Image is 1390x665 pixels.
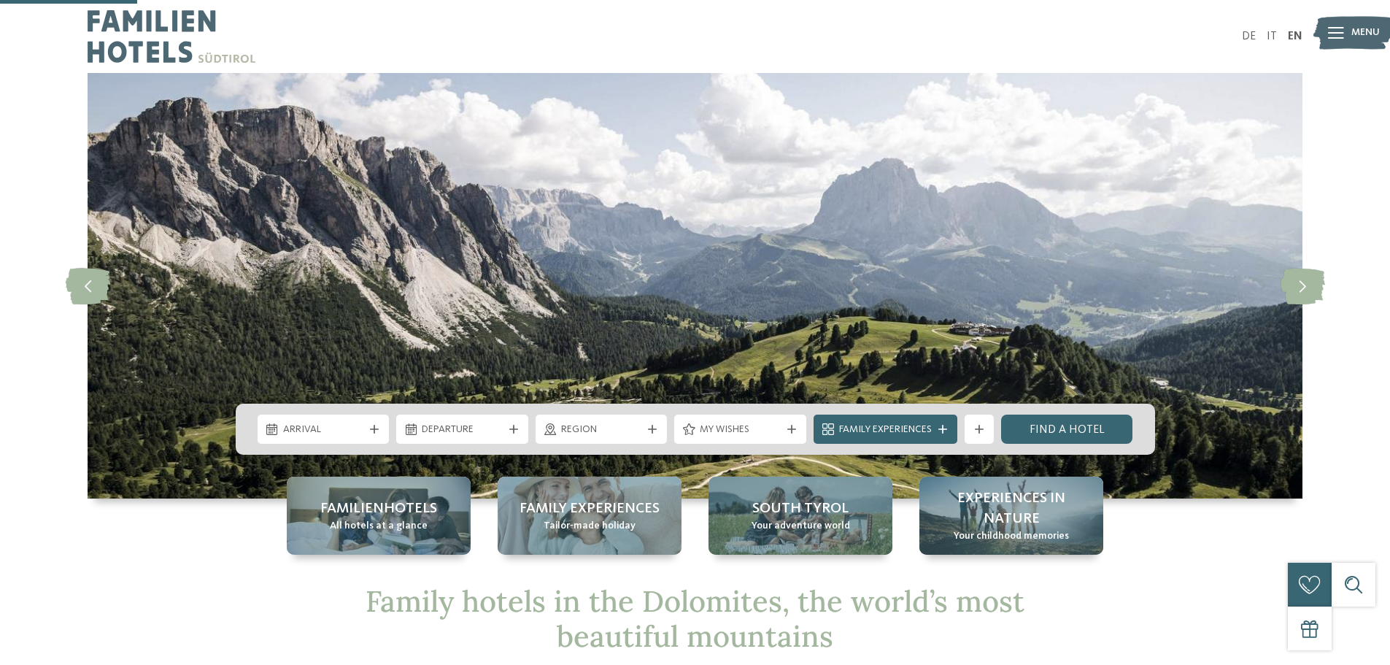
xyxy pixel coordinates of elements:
[520,499,660,519] span: Family Experiences
[1267,31,1277,42] a: IT
[839,423,932,437] span: Family Experiences
[700,423,781,437] span: My wishes
[919,477,1103,555] a: Family hotels in the Dolomites: Holidays in the realm of the Pale Mountains Experiences in nature...
[320,499,437,519] span: Familienhotels
[422,423,503,437] span: Departure
[1351,26,1380,40] span: Menu
[752,519,850,534] span: Your adventure world
[561,423,642,437] span: Region
[1288,31,1302,42] a: EN
[287,477,471,555] a: Family hotels in the Dolomites: Holidays in the realm of the Pale Mountains Familienhotels All ho...
[1001,415,1133,444] a: Find a hotel
[498,477,682,555] a: Family hotels in the Dolomites: Holidays in the realm of the Pale Mountains Family Experiences Ta...
[544,519,636,534] span: Tailor-made holiday
[1242,31,1256,42] a: DE
[954,529,1069,544] span: Your childhood memories
[366,583,1024,655] span: Family hotels in the Dolomites, the world’s most beautiful mountains
[752,499,849,519] span: South Tyrol
[330,519,428,534] span: All hotels at a glance
[708,477,892,555] a: Family hotels in the Dolomites: Holidays in the realm of the Pale Mountains South Tyrol Your adve...
[283,423,364,437] span: Arrival
[88,73,1302,499] img: Family hotels in the Dolomites: Holidays in the realm of the Pale Mountains
[934,488,1089,529] span: Experiences in nature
